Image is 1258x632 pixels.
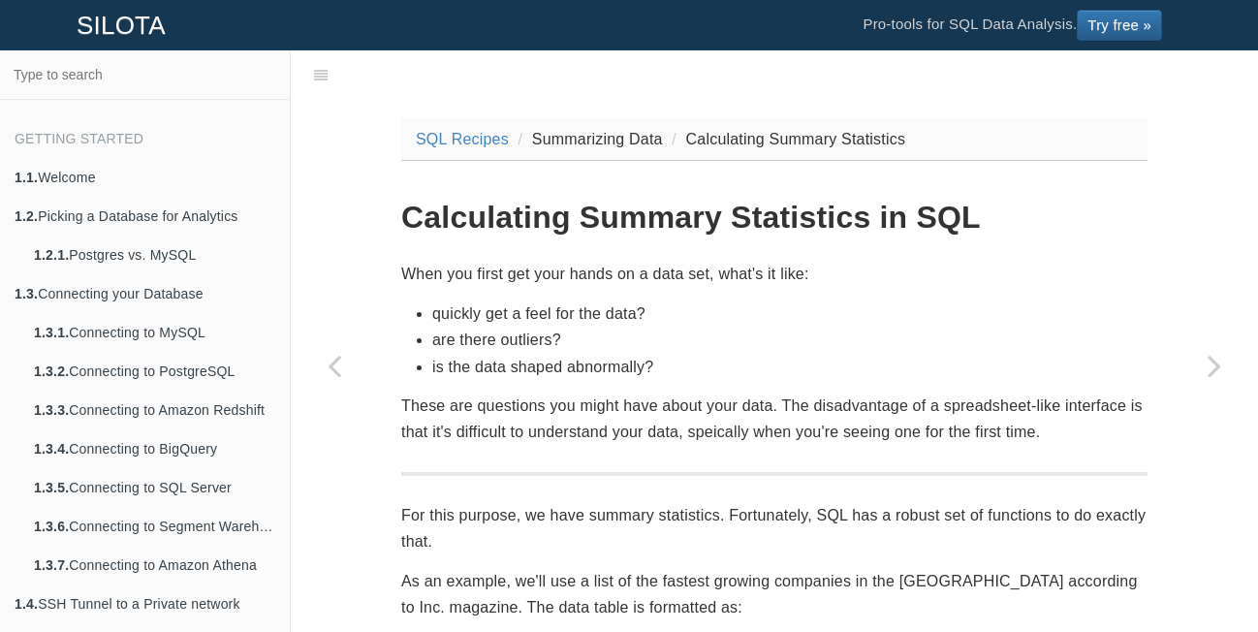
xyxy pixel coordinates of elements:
h1: Calculating Summary Statistics in SQL [401,201,1148,235]
b: 1.2.1. [34,247,69,263]
b: 1.1. [15,170,38,185]
a: Previous page: Calculating Percentage (%) of Total Sum [291,99,378,632]
p: When you first get your hands on a data set, what's it like: [401,261,1148,287]
b: 1.2. [15,208,38,224]
li: is the data shaped abnormally? [432,354,1148,380]
p: As an example, we'll use a list of the fastest growing companies in the [GEOGRAPHIC_DATA] accordi... [401,568,1148,620]
a: 1.3.2.Connecting to PostgreSQL [19,352,290,391]
a: 1.3.5.Connecting to SQL Server [19,468,290,507]
li: Calculating Summary Statistics [667,126,905,152]
b: 1.3.3. [34,402,69,418]
li: Pro-tools for SQL Data Analysis. [843,1,1181,49]
b: 1.3.1. [34,325,69,340]
a: SQL Recipes [416,131,509,147]
a: 1.3.4.Connecting to BigQuery [19,429,290,468]
a: Try free » [1077,10,1162,41]
a: 1.3.1.Connecting to MySQL [19,313,290,352]
b: 1.3.7. [34,557,69,573]
li: are there outliers? [432,327,1148,353]
p: These are questions you might have about your data. The disadvantage of a spreadsheet-like interf... [401,393,1148,445]
b: 1.3.4. [34,441,69,457]
a: SILOTA [62,1,180,49]
b: 1.3.5. [34,480,69,495]
b: 1.3.2. [34,363,69,379]
b: 1.3. [15,286,38,301]
p: For this purpose, we have summary statistics. Fortunately, SQL has a robust set of functions to d... [401,502,1148,554]
a: Next page: Calculating Summaries with Histogram Frequency Distributions [1171,99,1258,632]
a: 1.2.1.Postgres vs. MySQL [19,236,290,274]
b: 1.3.6. [34,519,69,534]
a: 1.3.3.Connecting to Amazon Redshift [19,391,290,429]
li: Summarizing Data [514,126,663,152]
b: 1.4. [15,596,38,612]
li: quickly get a feel for the data? [432,300,1148,327]
a: 1.3.6.Connecting to Segment Warehouse [19,507,290,546]
a: 1.3.7.Connecting to Amazon Athena [19,546,290,585]
input: Type to search [6,56,284,93]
